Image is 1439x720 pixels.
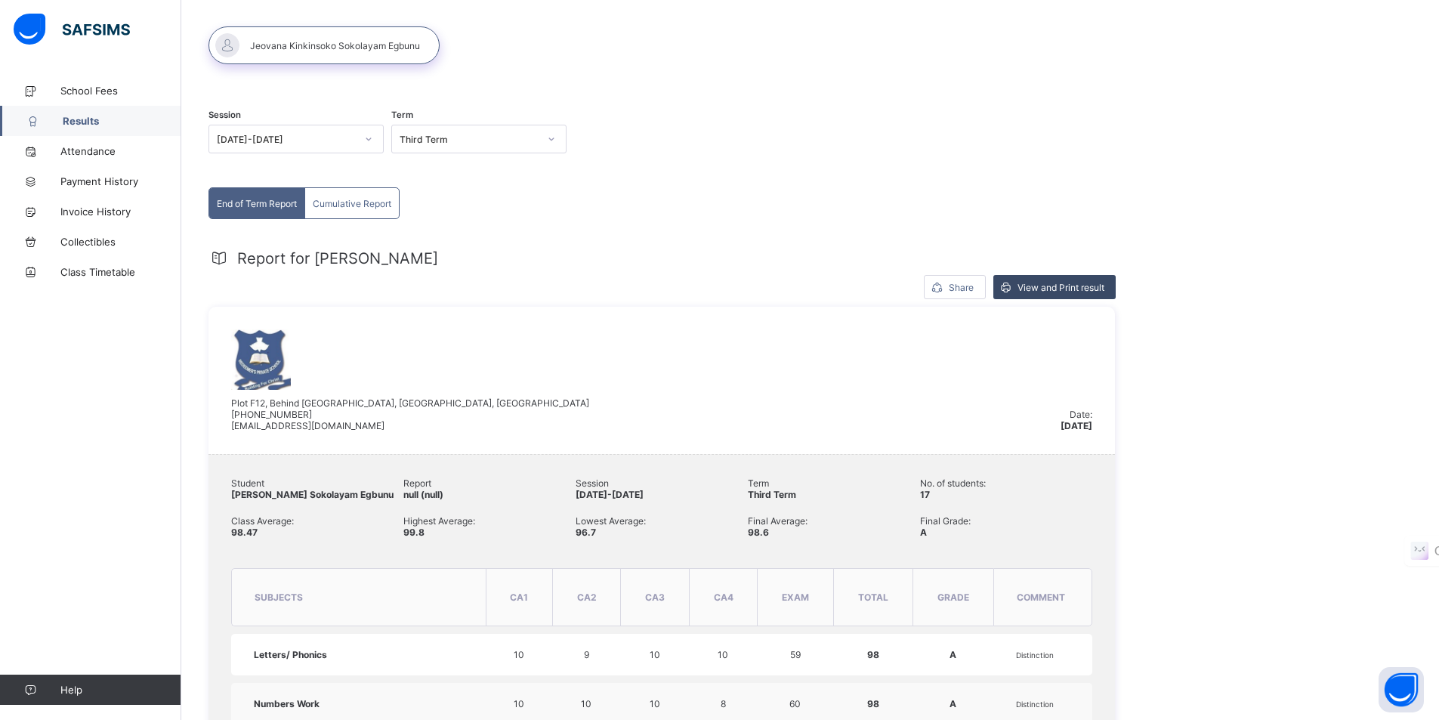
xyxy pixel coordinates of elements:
span: Lowest Average: [576,515,748,527]
span: Payment History [60,175,181,187]
span: 60 [789,698,801,709]
span: 10 [650,649,660,660]
span: Collectibles [60,236,181,248]
span: Third Term [748,489,796,500]
span: subjects [255,592,303,603]
span: Invoice History [60,205,181,218]
span: [DATE]-[DATE] [576,489,644,500]
span: Numbers Work [254,698,320,709]
span: Class Average: [231,515,403,527]
button: Open asap [1379,667,1424,712]
span: A [950,649,956,660]
span: View and Print result [1017,282,1104,293]
span: [DATE] [1061,420,1092,431]
span: No. of students: [920,477,1092,489]
span: Final Grade: [920,515,1092,527]
span: Session [208,110,241,120]
span: Distinction [1016,700,1054,709]
span: 10 [514,649,524,660]
span: EXAM [782,592,809,603]
span: 10 [514,698,524,709]
span: 17 [920,489,930,500]
span: Results [63,115,181,127]
span: Session [576,477,748,489]
span: 98.47 [231,527,258,538]
span: Cumulative Report [313,198,391,209]
span: A [950,698,956,709]
span: 8 [721,698,726,709]
span: comment [1017,592,1065,603]
span: Term [748,477,920,489]
span: 98.6 [748,527,769,538]
span: Student [231,477,403,489]
span: Final Average: [748,515,920,527]
span: Date: [1070,409,1092,420]
span: 10 [650,698,660,709]
span: CA1 [510,592,528,603]
span: Highest Average: [403,515,576,527]
span: [PERSON_NAME] Sokolayam Egbunu [231,489,394,500]
span: Distinction [1016,650,1054,660]
span: 98 [867,649,879,660]
span: End of Term Report [217,198,297,209]
div: [DATE]-[DATE] [217,134,356,145]
span: 59 [790,649,801,660]
span: total [858,592,888,603]
span: Attendance [60,145,181,157]
span: Term [391,110,413,120]
span: School Fees [60,85,181,97]
span: Report for [PERSON_NAME] [237,249,438,267]
span: 10 [718,649,728,660]
span: CA3 [645,592,665,603]
span: grade [937,592,969,603]
span: 99.8 [403,527,425,538]
span: Plot F12, Behind [GEOGRAPHIC_DATA], [GEOGRAPHIC_DATA], [GEOGRAPHIC_DATA] [PHONE_NUMBER] [EMAIL_AD... [231,397,589,431]
span: Share [949,282,974,293]
span: 98 [867,698,879,709]
span: A [920,527,927,538]
div: Third Term [400,134,539,145]
img: safsims [14,14,130,45]
span: 96.7 [576,527,596,538]
img: rpsprykaru.png [231,329,291,390]
span: Class Timetable [60,266,181,278]
span: Report [403,477,576,489]
span: 9 [584,649,589,660]
span: CA4 [714,592,733,603]
span: 10 [581,698,591,709]
span: null (null) [403,489,443,500]
span: Help [60,684,181,696]
span: CA2 [577,592,597,603]
span: Letters/ Phonics [254,649,327,660]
